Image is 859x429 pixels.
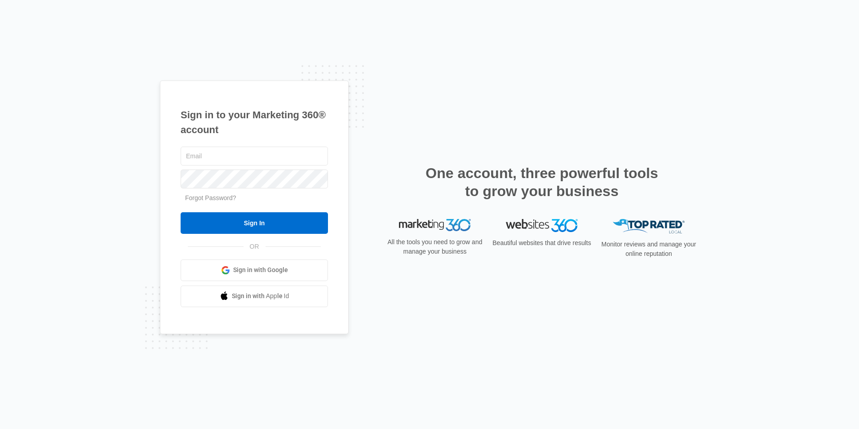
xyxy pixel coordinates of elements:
[181,259,328,281] a: Sign in with Google
[491,238,592,248] p: Beautiful websites that drive results
[506,219,578,232] img: Websites 360
[185,194,236,201] a: Forgot Password?
[399,219,471,232] img: Marketing 360
[181,107,328,137] h1: Sign in to your Marketing 360® account
[385,237,485,256] p: All the tools you need to grow and manage your business
[232,291,289,301] span: Sign in with Apple Id
[613,219,685,234] img: Top Rated Local
[598,240,699,259] p: Monitor reviews and manage your online reputation
[423,164,661,200] h2: One account, three powerful tools to grow your business
[244,242,266,251] span: OR
[181,286,328,307] a: Sign in with Apple Id
[181,147,328,165] input: Email
[233,265,288,275] span: Sign in with Google
[181,212,328,234] input: Sign In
